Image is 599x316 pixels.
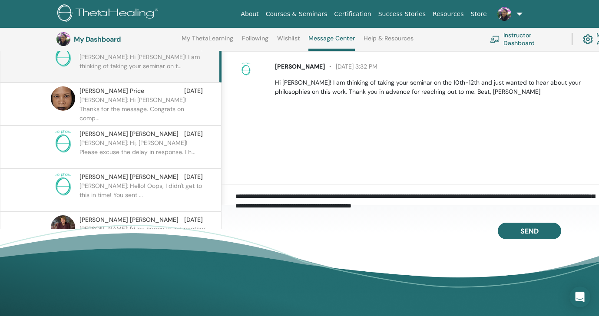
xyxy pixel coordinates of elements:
[79,224,205,250] p: [PERSON_NAME]: I'd be happy to set another Inner Circle seminar for...
[275,63,325,70] span: [PERSON_NAME]
[467,6,490,22] a: Store
[583,32,593,46] img: cog.svg
[184,129,203,138] span: [DATE]
[79,138,205,165] p: [PERSON_NAME]: Hi, [PERSON_NAME]! Please excuse the delay in response. I h...
[57,4,161,24] img: logo.png
[184,172,203,181] span: [DATE]
[490,30,561,49] a: Instructor Dashboard
[242,35,268,49] a: Following
[79,129,179,138] span: [PERSON_NAME] [PERSON_NAME]
[79,53,205,79] p: [PERSON_NAME]: Hi [PERSON_NAME]! I am thinking of taking your seminar on t...
[237,6,262,22] a: About
[51,86,75,111] img: default.jpg
[79,95,205,122] p: [PERSON_NAME]: Hi [PERSON_NAME]! Thanks for the message. Congrats on comp...
[490,36,500,43] img: chalkboard-teacher.svg
[262,6,331,22] a: Courses & Seminars
[79,215,179,224] span: [PERSON_NAME] [PERSON_NAME]
[51,172,75,197] img: no-photo.png
[275,78,589,96] p: Hi [PERSON_NAME]! I am thinking of taking your seminar on the 10th-12th and just wanted to hear a...
[182,35,233,49] a: My ThetaLearning
[239,62,253,76] img: no-photo.png
[569,286,590,307] div: Open Intercom Messenger
[277,35,300,49] a: Wishlist
[364,35,414,49] a: Help & Resources
[520,227,539,236] span: Send
[74,35,161,43] h3: My Dashboard
[184,86,203,95] span: [DATE]
[56,32,70,46] img: default.jpg
[51,215,75,240] img: default.jpg
[79,172,179,181] span: [PERSON_NAME] [PERSON_NAME]
[184,215,203,224] span: [DATE]
[498,223,561,239] button: Send
[429,6,467,22] a: Resources
[79,86,144,95] span: [PERSON_NAME] Price
[308,35,355,51] a: Message Center
[331,6,374,22] a: Certification
[325,63,377,70] span: [DATE] 3:32 PM
[51,129,75,154] img: no-photo.png
[375,6,429,22] a: Success Stories
[79,181,205,207] p: [PERSON_NAME]: Hello! Oops, I didn't get to this in time! You sent ...
[51,43,75,68] img: no-photo.png
[497,7,511,21] img: default.jpg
